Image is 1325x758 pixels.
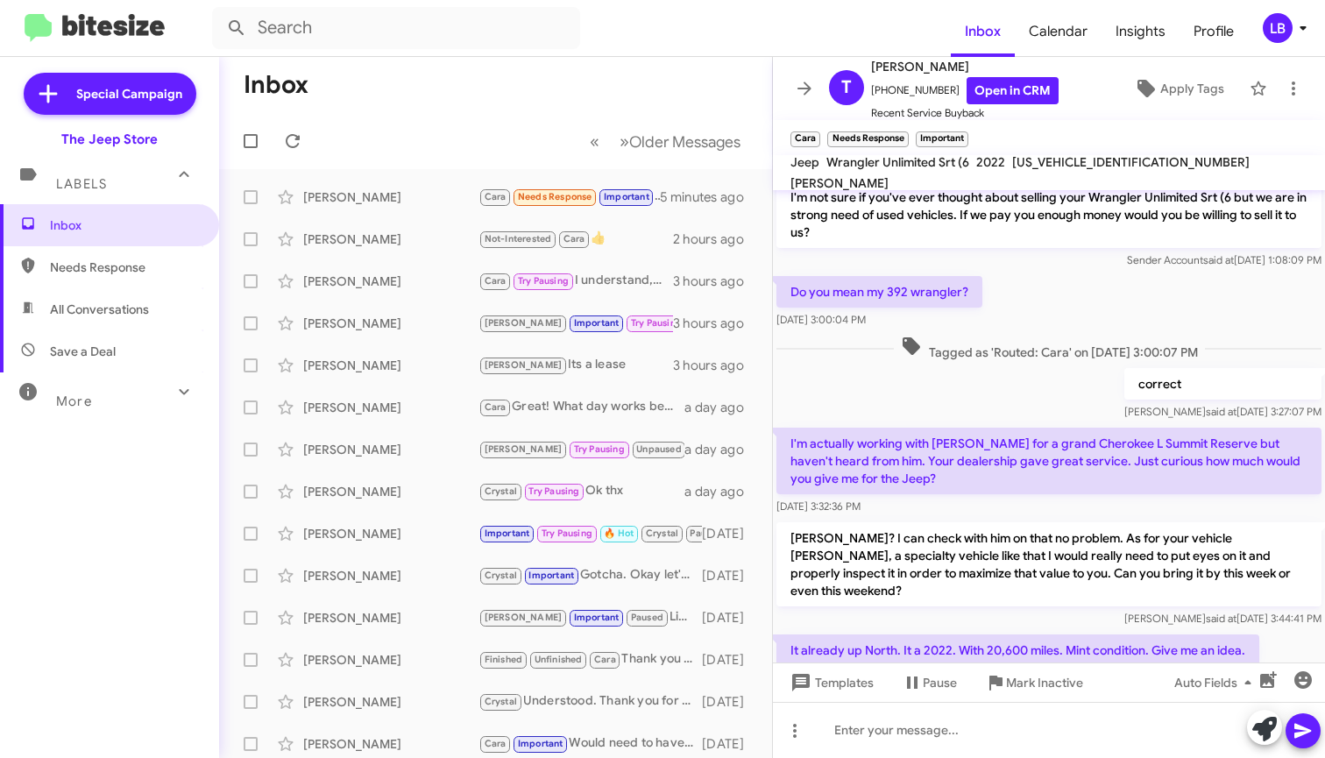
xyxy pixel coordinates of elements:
div: 2 hours ago [673,230,758,248]
span: Cara [594,654,616,665]
span: Important [528,570,574,581]
button: Mark Inactive [971,667,1097,698]
div: [PERSON_NAME] [303,735,478,753]
span: Recent Service Buyback [871,104,1059,122]
div: Understood. Thank you for the update [PERSON_NAME] [478,691,702,712]
div: Okay [478,523,702,543]
span: All Conversations [50,301,149,318]
p: correct [1124,368,1321,400]
div: [DATE] [702,567,758,584]
span: said at [1206,405,1236,418]
div: [PERSON_NAME] [303,399,478,416]
span: Try Pausing [528,485,579,497]
span: Cara [485,401,507,413]
span: Inbox [951,6,1015,57]
button: Templates [773,667,888,698]
button: Next [609,124,751,159]
div: [PERSON_NAME] [303,483,478,500]
nav: Page navigation example [580,124,751,159]
span: Important [485,528,530,539]
span: [PHONE_NUMBER] [871,77,1059,104]
span: [PERSON_NAME] [871,56,1059,77]
span: [PERSON_NAME] [485,359,563,371]
span: Cara [563,233,585,244]
span: More [56,393,92,409]
div: The Jeep Store [61,131,158,148]
span: Paused [690,528,722,539]
span: [PERSON_NAME] [DATE] 3:27:07 PM [1124,405,1321,418]
p: I'm actually working with [PERSON_NAME] for a grand Cherokee L Summit Reserve but haven't heard f... [776,428,1321,494]
span: [US_VEHICLE_IDENTIFICATION_NUMBER] [1012,154,1250,170]
span: Try Pausing [631,317,682,329]
button: LB [1248,13,1306,43]
div: Thank you for getting back to me. Would need to have my used car manager, [PERSON_NAME], see the ... [478,649,702,669]
span: Important [574,612,620,623]
span: [PERSON_NAME] [790,175,889,191]
div: 3 hours ago [673,273,758,290]
span: [DATE] 3:32:36 PM [776,499,861,513]
div: a day ago [684,399,758,416]
span: Inbox [50,216,199,234]
p: [PERSON_NAME]? I can check with him on that no problem. As for your vehicle [PERSON_NAME], a spec... [776,522,1321,606]
span: Not-Interested [485,233,552,244]
span: T [841,74,852,102]
span: Templates [787,667,874,698]
a: Special Campaign [24,73,196,115]
div: 👍 [478,229,673,249]
div: [PERSON_NAME] [303,188,478,206]
span: Cara [485,275,507,287]
div: [PERSON_NAME] [303,567,478,584]
div: [PERSON_NAME] [303,357,478,374]
button: Apply Tags [1116,73,1241,104]
div: Great! What day works best for my used car manager, [PERSON_NAME], to appraise the vehicle? [478,397,684,417]
div: LB [1263,13,1293,43]
span: Cara [485,191,507,202]
span: 2022 [976,154,1005,170]
span: Crystal [646,528,678,539]
span: Apply Tags [1160,73,1224,104]
div: [PERSON_NAME] [303,609,478,627]
div: [DATE] [702,525,758,542]
span: 🔥 Hot [604,528,634,539]
span: Pause [923,667,957,698]
span: said at [1203,253,1234,266]
a: Insights [1102,6,1180,57]
span: Labels [56,176,107,192]
a: Calendar [1015,6,1102,57]
p: It already up North. It a 2022. With 20,600 miles. Mint condition. Give me an idea. [776,634,1259,666]
div: [PERSON_NAME] [303,651,478,669]
div: It already up North. It a 2022. With 20,600 miles. Mint condition. Give me an idea. [478,187,660,207]
div: 3 hours ago [673,357,758,374]
span: Save a Deal [50,343,116,360]
span: Important [518,738,563,749]
div: [DATE] [702,651,758,669]
small: Cara [790,131,820,147]
span: Older Messages [629,132,740,152]
span: [DATE] 3:00:04 PM [776,313,866,326]
span: Jeep [790,154,819,170]
div: Gotcha. Okay let's both get with [PERSON_NAME] [DATE] and see if if he has any additional updates... [478,565,702,585]
div: Would need to have my used car manager, [PERSON_NAME], physically appraise the vehicle. When work... [478,733,702,754]
div: [DATE] [702,693,758,711]
div: Ok thx [478,481,684,501]
div: [DATE] [702,609,758,627]
span: Sender Account [DATE] 1:08:09 PM [1127,253,1321,266]
span: [PERSON_NAME] [485,443,563,455]
span: Paused [631,612,663,623]
span: Auto Fields [1174,667,1258,698]
span: Unpaused [636,443,682,455]
button: Pause [888,667,971,698]
div: a day ago [684,483,758,500]
span: « [590,131,599,152]
div: [PERSON_NAME] [303,273,478,290]
span: Try Pausing [518,275,569,287]
input: Search [212,7,580,49]
div: [PERSON_NAME] [303,230,478,248]
a: Profile [1180,6,1248,57]
span: Important [604,191,649,202]
span: Mark Inactive [1006,667,1083,698]
span: Crystal [485,696,517,707]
